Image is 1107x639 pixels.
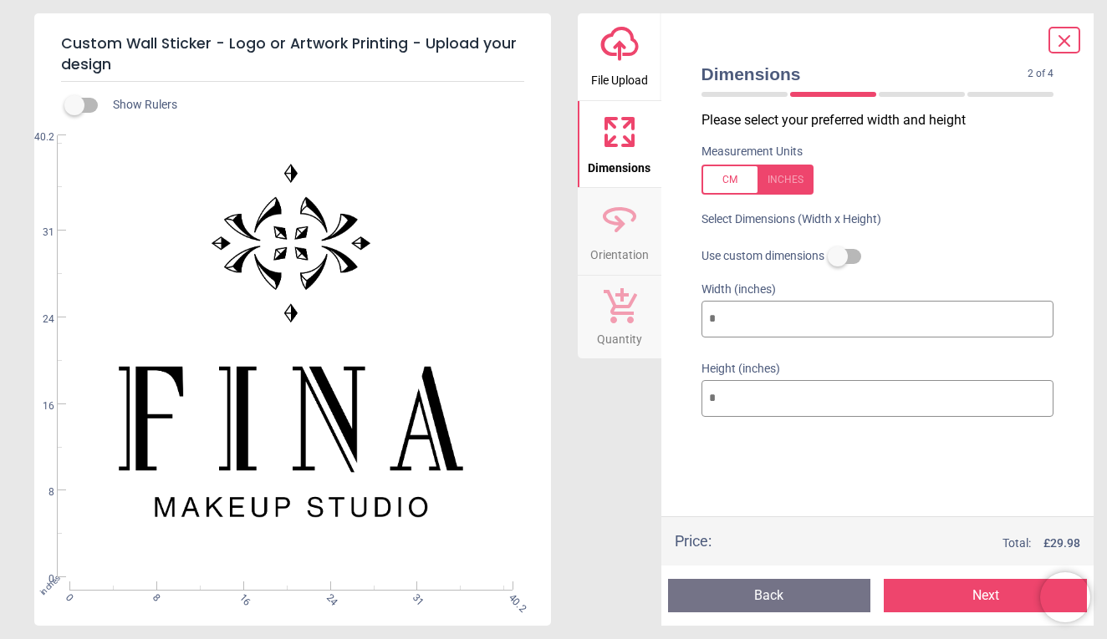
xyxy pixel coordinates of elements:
span: 0 [63,591,74,602]
span: 2 of 4 [1028,67,1053,81]
p: Please select your preferred width and height [701,111,1068,129]
span: 24 [323,591,334,602]
label: Select Dimensions (Width x Height) [688,211,881,228]
span: 31 [23,226,54,240]
span: 8 [149,591,160,602]
div: Show Rulers [74,95,551,115]
span: Dimensions [701,62,1028,86]
button: Dimensions [578,101,661,188]
button: File Upload [578,13,661,100]
label: Width (inches) [701,281,1054,298]
div: Price : [675,530,712,551]
span: 8 [23,485,54,500]
span: 0 [23,572,54,586]
h5: Custom Wall Sticker - Logo or Artwork Printing - Upload your design [61,27,524,82]
div: Total: [737,535,1081,552]
label: Height (inches) [701,361,1054,378]
span: 16 [236,591,247,602]
span: Orientation [590,239,649,264]
span: 40.2 [23,130,54,145]
iframe: Brevo live chat [1040,572,1090,622]
button: Next [884,579,1087,612]
button: Back [668,579,871,612]
span: 16 [23,399,54,413]
span: 24 [23,312,54,327]
button: Quantity [578,276,661,359]
span: £ [1043,535,1080,552]
span: Quantity [597,323,642,348]
span: 40.2 [505,591,516,602]
span: 31 [410,591,421,602]
button: Orientation [578,188,661,275]
span: Dimensions [588,152,650,177]
span: 29.98 [1050,536,1080,550]
span: File Upload [591,64,648,89]
label: Measurement Units [701,144,803,160]
span: Use custom dimensions [701,248,824,265]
